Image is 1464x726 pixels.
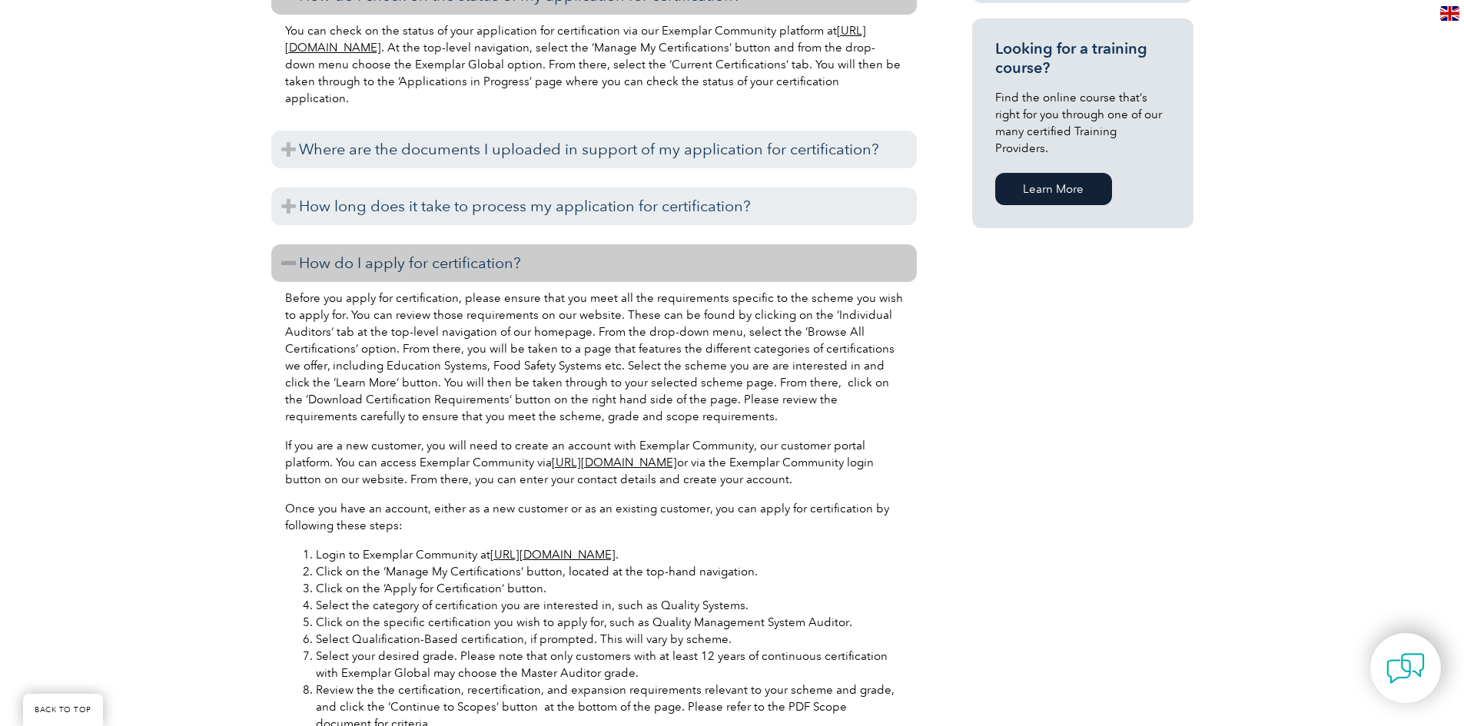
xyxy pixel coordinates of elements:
h3: Where are the documents I uploaded in support of my application for certification? [271,131,917,168]
a: [URL][DOMAIN_NAME] [552,456,677,469]
p: If you are a new customer, you will need to create an account with Exemplar Community, our custom... [285,437,903,488]
a: Learn More [995,173,1112,205]
li: Select Qualification-Based certification, if prompted. This will vary by scheme. [316,631,903,648]
li: Select your desired grade. Please note that only customers with at least 12 years of continuous c... [316,648,903,681]
li: Select the category of certification you are interested in, such as Quality Systems. [316,597,903,614]
img: en [1440,6,1459,21]
a: BACK TO TOP [23,694,103,726]
p: Before you apply for certification, please ensure that you meet all the requirements specific to ... [285,290,903,425]
h3: How long does it take to process my application for certification? [271,187,917,225]
p: You can check on the status of your application for certification via our Exemplar Community plat... [285,22,903,107]
li: Click on the ‘Apply for Certification’ button. [316,580,903,597]
li: Click on the specific certification you wish to apply for, such as Quality Management System Audi... [316,614,903,631]
a: [URL][DOMAIN_NAME] [490,548,616,562]
li: Click on the ‘Manage My Certifications’ button, located at the top-hand navigation. [316,563,903,580]
li: Login to Exemplar Community at . [316,546,903,563]
h3: Looking for a training course? [995,39,1170,78]
h3: How do I apply for certification? [271,244,917,282]
p: Find the online course that’s right for you through one of our many certified Training Providers. [995,89,1170,157]
img: contact-chat.png [1386,649,1425,688]
p: Once you have an account, either as a new customer or as an existing customer, you can apply for ... [285,500,903,534]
